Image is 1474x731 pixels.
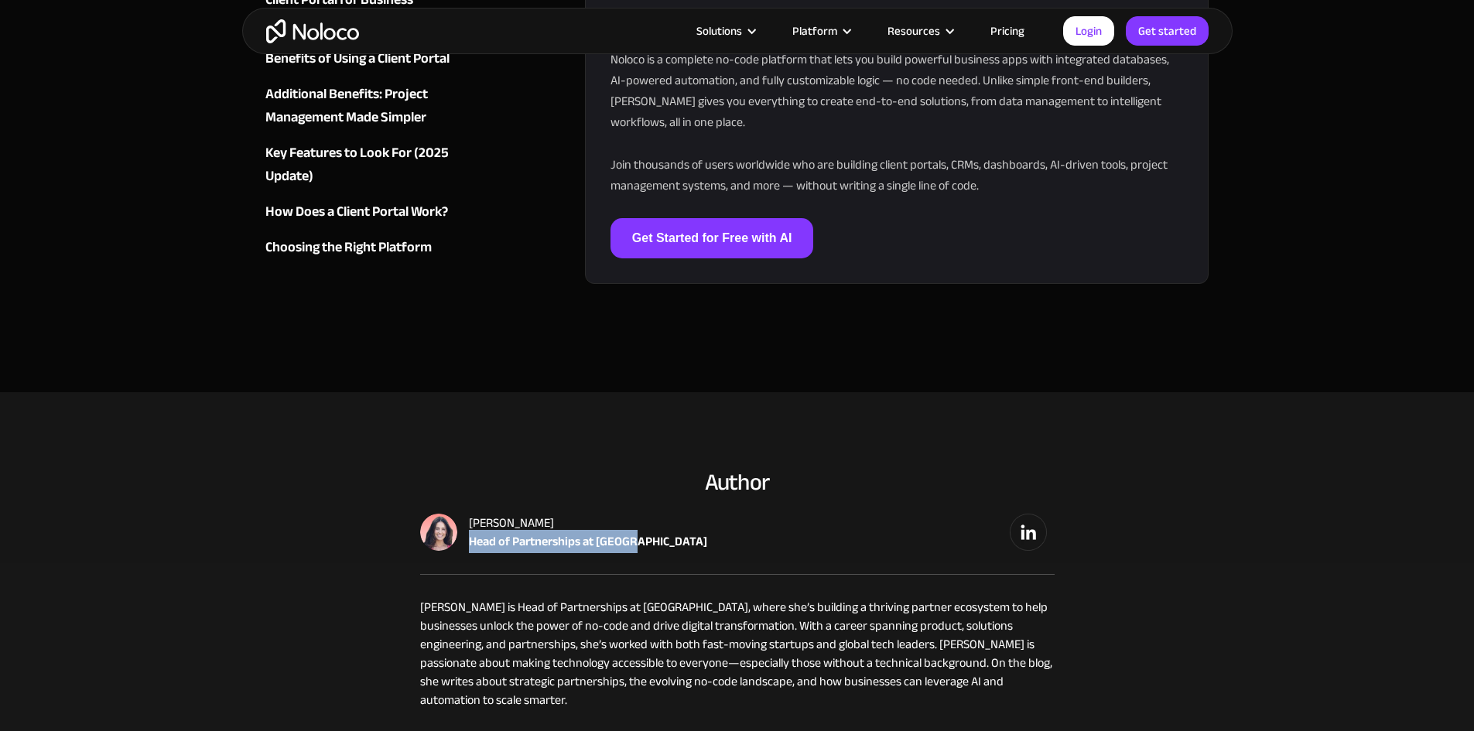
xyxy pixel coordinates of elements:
[773,21,868,41] div: Platform
[610,218,814,258] a: Get Started for Free with AI
[265,236,453,259] a: Choosing the Right Platform
[696,21,742,41] div: Solutions
[265,142,453,188] a: Key Features to Look For (2025 Update)
[266,19,359,43] a: home
[265,200,448,224] div: How Does a Client Portal Work?
[420,598,1055,709] p: [PERSON_NAME] is Head of Partnerships at [GEOGRAPHIC_DATA], where she’s building a thriving partn...
[1063,16,1114,46] a: Login
[610,50,1184,196] p: Noloco is a complete no-code platform that lets you build powerful business apps with integrated ...
[792,21,837,41] div: Platform
[265,83,453,129] a: Additional Benefits: Project Management Made Simpler
[971,21,1044,41] a: Pricing
[469,532,707,551] div: Head of Partnerships at [GEOGRAPHIC_DATA]
[868,21,971,41] div: Resources
[887,21,940,41] div: Resources
[265,236,432,259] div: Choosing the Right Platform
[469,514,707,532] div: [PERSON_NAME]
[1126,16,1209,46] a: Get started
[677,21,773,41] div: Solutions
[420,466,1055,498] h3: Author
[265,200,453,224] a: How Does a Client Portal Work?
